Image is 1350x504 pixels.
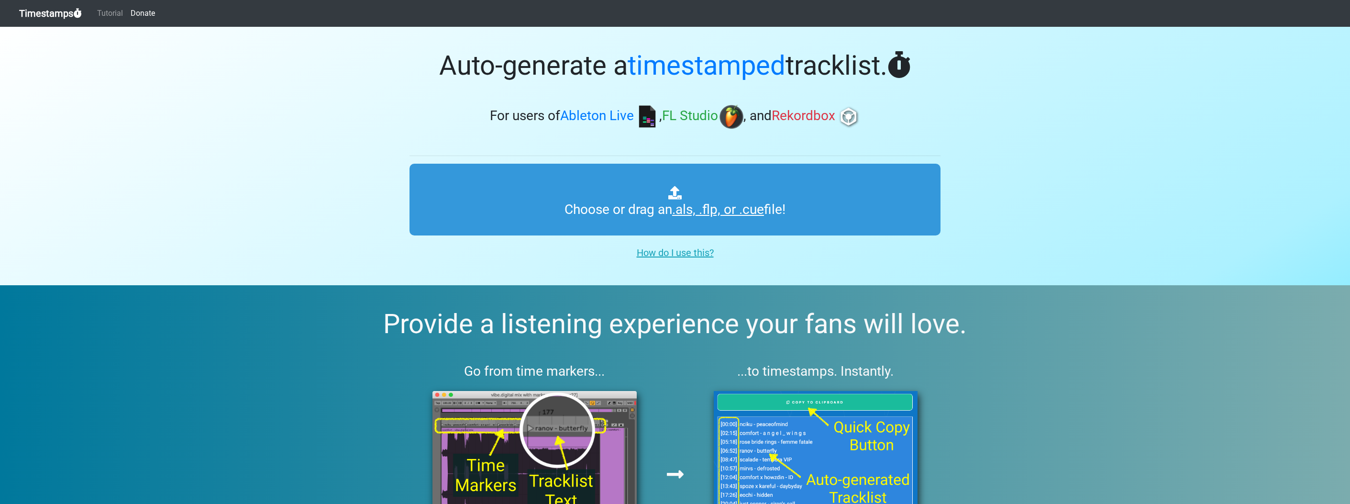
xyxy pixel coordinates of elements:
[127,4,159,23] a: Donate
[409,105,941,129] h3: For users of , , and
[837,105,861,129] img: rb.png
[19,4,82,23] a: Timestamps
[662,108,718,124] span: FL Studio
[637,247,714,258] u: How do I use this?
[409,363,660,380] h3: Go from time markers...
[719,105,743,129] img: fl.png
[93,4,127,23] a: Tutorial
[691,363,941,380] h3: ...to timestamps. Instantly.
[635,105,659,129] img: ableton.png
[628,50,786,81] span: timestamped
[23,308,1327,340] h2: Provide a listening experience your fans will love.
[560,108,634,124] span: Ableton Live
[772,108,835,124] span: Rekordbox
[409,50,941,82] h1: Auto-generate a tracklist.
